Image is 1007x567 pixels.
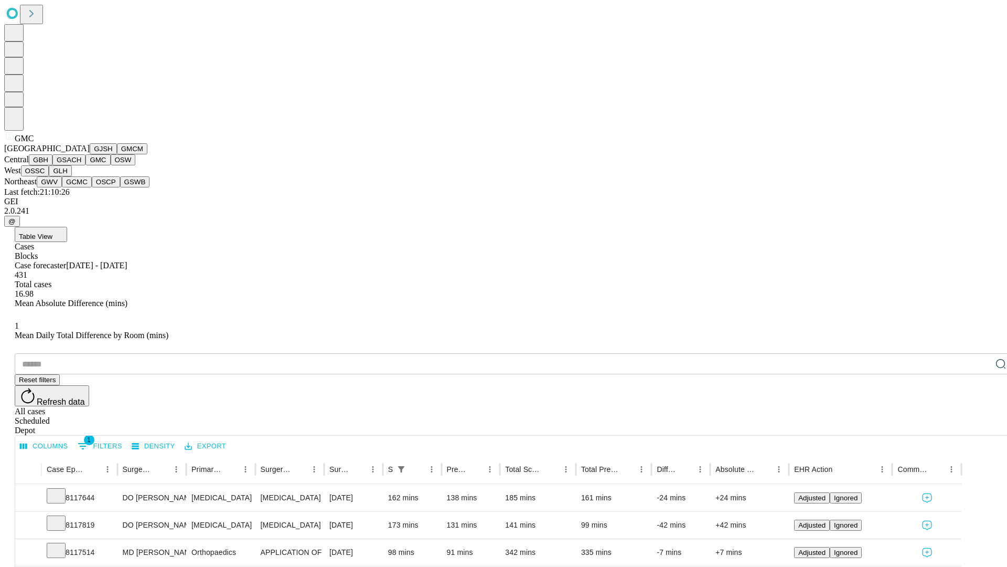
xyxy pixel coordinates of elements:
button: Sort [833,462,848,477]
button: Adjusted [794,492,830,503]
span: Table View [19,233,52,240]
button: Menu [307,462,322,477]
span: 16.98 [15,289,34,298]
div: GEI [4,197,1003,206]
div: [DATE] [329,485,378,511]
span: Adjusted [798,549,826,556]
div: 8117514 [47,539,112,566]
div: +42 mins [715,512,784,539]
div: 162 mins [388,485,436,511]
button: Menu [559,462,573,477]
button: Sort [678,462,693,477]
button: Expand [20,489,36,508]
span: Case forecaster [15,261,66,270]
div: -42 mins [657,512,705,539]
button: OSCP [92,176,120,187]
button: Select columns [17,438,71,455]
div: DO [PERSON_NAME] [123,485,181,511]
div: Difference [657,465,677,474]
div: Surgery Date [329,465,350,474]
div: Absolute Difference [715,465,756,474]
button: Menu [169,462,184,477]
div: Orthopaedics [191,539,250,566]
button: Adjusted [794,520,830,531]
button: GWV [37,176,62,187]
span: Ignored [834,494,858,502]
span: @ [8,217,16,225]
button: Ignored [830,547,862,558]
button: Sort [929,462,944,477]
div: [MEDICAL_DATA] [191,485,250,511]
button: GMC [85,154,110,165]
button: Table View [15,227,67,242]
span: Mean Absolute Difference (mins) [15,299,127,308]
div: 173 mins [388,512,436,539]
div: 161 mins [581,485,647,511]
div: Surgeon Name [123,465,153,474]
div: Case Epic Id [47,465,84,474]
button: Menu [634,462,649,477]
span: Central [4,155,29,164]
button: Expand [20,517,36,535]
button: GMCM [117,143,147,154]
div: Comments [897,465,928,474]
div: Scheduled In Room Duration [388,465,393,474]
span: 1 [15,321,19,330]
div: 98 mins [388,539,436,566]
button: Sort [757,462,772,477]
div: Surgery Name [261,465,291,474]
div: 131 mins [447,512,495,539]
div: 141 mins [505,512,571,539]
button: Sort [223,462,238,477]
div: 99 mins [581,512,647,539]
div: 2.0.241 [4,206,1003,216]
div: 8117644 [47,485,112,511]
button: Sort [468,462,483,477]
div: 1 active filter [394,462,409,477]
div: +24 mins [715,485,784,511]
button: GJSH [90,143,117,154]
button: GSWB [120,176,150,187]
div: Predicted In Room Duration [447,465,467,474]
div: +7 mins [715,539,784,566]
span: [DATE] - [DATE] [66,261,127,270]
button: Adjusted [794,547,830,558]
span: 431 [15,270,27,279]
span: Ignored [834,521,858,529]
span: GMC [15,134,34,143]
div: [DATE] [329,512,378,539]
div: 185 mins [505,485,571,511]
div: [MEDICAL_DATA] [261,512,319,539]
button: Ignored [830,520,862,531]
button: Menu [238,462,253,477]
button: Menu [875,462,890,477]
button: @ [4,216,20,227]
button: Reset filters [15,374,60,385]
div: [MEDICAL_DATA] [261,485,319,511]
div: DO [PERSON_NAME] [123,512,181,539]
span: Adjusted [798,494,826,502]
div: Total Scheduled Duration [505,465,543,474]
div: 335 mins [581,539,647,566]
span: Northeast [4,177,37,186]
button: GCMC [62,176,92,187]
button: Menu [483,462,497,477]
div: EHR Action [794,465,832,474]
button: Sort [544,462,559,477]
button: GBH [29,154,52,165]
button: Sort [351,462,366,477]
span: Refresh data [37,397,85,406]
div: Primary Service [191,465,222,474]
div: 91 mins [447,539,495,566]
span: Reset filters [19,376,56,384]
button: Sort [154,462,169,477]
button: Menu [772,462,786,477]
button: OSSC [21,165,49,176]
div: 8117819 [47,512,112,539]
span: [GEOGRAPHIC_DATA] [4,144,90,153]
div: APPLICATION OF EXTERNAL FIXATOR UNIPLANE [261,539,319,566]
div: 138 mins [447,485,495,511]
div: [DATE] [329,539,378,566]
button: Export [182,438,229,455]
div: [MEDICAL_DATA] [191,512,250,539]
